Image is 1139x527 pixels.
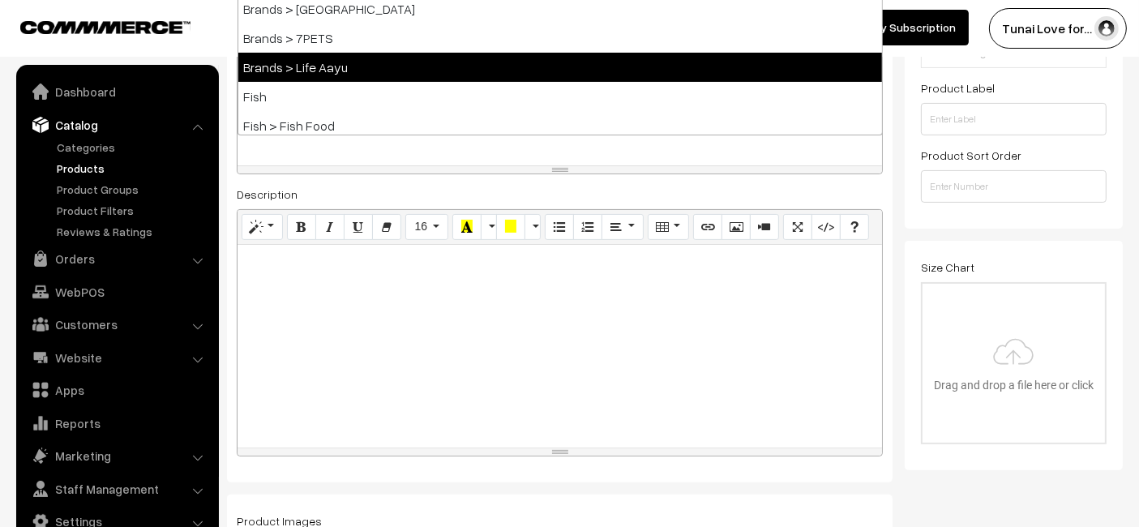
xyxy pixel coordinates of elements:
div: resize [238,166,882,174]
button: Underline (CTRL+U) [344,214,373,240]
button: Bold (CTRL+B) [287,214,316,240]
a: Apps [20,375,213,405]
label: Size Chart [921,259,974,276]
button: [DOMAIN_NAME] [183,8,391,49]
label: Description [237,186,298,203]
a: Dashboard [20,77,213,106]
button: Full Screen [783,214,812,240]
label: Product Label [921,79,995,96]
button: Picture [722,214,751,240]
a: Products [53,160,213,177]
button: Link (CTRL+K) [693,214,722,240]
button: Style [242,214,283,240]
a: My Subscription [859,10,969,45]
img: user [1094,16,1119,41]
img: COMMMERCE [20,21,191,33]
a: COMMMERCE [20,16,162,36]
a: Website [20,343,213,372]
li: Fish [238,82,882,111]
button: Remove Font Style (CTRL+\) [372,214,401,240]
button: Code View [811,214,841,240]
div: resize [238,448,882,456]
button: Italic (CTRL+I) [315,214,345,240]
a: Catalog [20,110,213,139]
button: Font Size [405,214,448,240]
button: Background Color [496,214,525,240]
input: Enter Number [921,170,1107,203]
label: Product Sort Order [921,147,1021,164]
a: Staff Management [20,474,213,503]
li: Fish > Fish Food [238,111,882,140]
button: More Color [525,214,541,240]
button: Table [648,214,689,240]
button: Unordered list (CTRL+SHIFT+NUM7) [545,214,574,240]
a: Orders [20,244,213,273]
button: Ordered list (CTRL+SHIFT+NUM8) [573,214,602,240]
a: WebPOS [20,277,213,306]
button: Tunai Love for… [989,8,1127,49]
a: Product Groups [53,181,213,198]
button: Video [750,214,779,240]
button: More Color [481,214,497,240]
span: 16 [414,220,427,233]
a: Product Filters [53,202,213,219]
button: Paragraph [602,214,643,240]
button: Help [840,214,869,240]
li: Brands > 7PETS [238,24,882,53]
a: Marketing [20,441,213,470]
input: Enter Label [921,103,1107,135]
a: Reviews & Ratings [53,223,213,240]
button: Recent Color [452,214,482,240]
li: Brands > Life Aayu [238,53,882,82]
a: Reports [20,409,213,438]
a: Categories [53,139,213,156]
a: Customers [20,310,213,339]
